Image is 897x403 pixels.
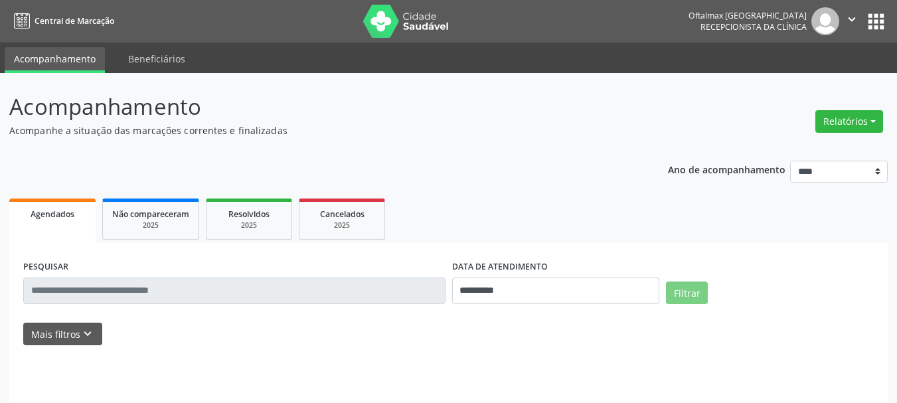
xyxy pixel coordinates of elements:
[689,10,807,21] div: Oftalmax [GEOGRAPHIC_DATA]
[9,123,624,137] p: Acompanhe a situação das marcações correntes e finalizadas
[309,220,375,230] div: 2025
[9,10,114,32] a: Central de Marcação
[815,110,883,133] button: Relatórios
[112,220,189,230] div: 2025
[452,257,548,278] label: DATA DE ATENDIMENTO
[9,90,624,123] p: Acompanhamento
[811,7,839,35] img: img
[5,47,105,73] a: Acompanhamento
[320,208,365,220] span: Cancelados
[23,257,68,278] label: PESQUISAR
[700,21,807,33] span: Recepcionista da clínica
[839,7,864,35] button: 
[35,15,114,27] span: Central de Marcação
[228,208,270,220] span: Resolvidos
[216,220,282,230] div: 2025
[119,47,195,70] a: Beneficiários
[31,208,74,220] span: Agendados
[864,10,888,33] button: apps
[666,282,708,304] button: Filtrar
[845,12,859,27] i: 
[80,327,95,341] i: keyboard_arrow_down
[668,161,785,177] p: Ano de acompanhamento
[23,323,102,346] button: Mais filtroskeyboard_arrow_down
[112,208,189,220] span: Não compareceram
